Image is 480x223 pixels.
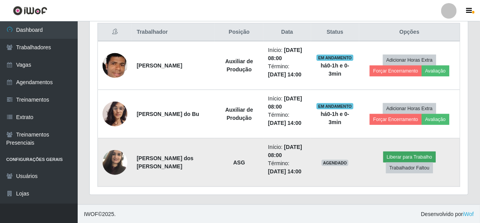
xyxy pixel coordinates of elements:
[322,160,349,166] span: AGENDADO
[422,114,449,125] button: Avaliação
[263,23,311,41] th: Data
[103,97,127,130] img: 1739920078548.jpeg
[268,47,302,61] time: [DATE] 08:00
[137,155,193,169] strong: [PERSON_NAME] dos [PERSON_NAME]
[137,111,199,117] strong: [PERSON_NAME] do Bu
[13,6,47,16] img: CoreUI Logo
[422,66,449,76] button: Avaliação
[84,210,116,218] span: © 2025 .
[132,23,215,41] th: Trabalhador
[317,103,353,109] span: EM ANDAMENTO
[268,111,306,127] li: Término:
[370,114,422,125] button: Forçar Encerramento
[225,58,253,73] strong: Auxiliar de Produção
[268,95,306,111] li: Início:
[321,62,349,77] strong: há 0-1 h e 0-3 min
[463,211,474,217] a: iWof
[225,107,253,121] strong: Auxiliar de Produção
[383,55,436,66] button: Adicionar Horas Extra
[268,120,301,126] time: [DATE] 14:00
[370,66,422,76] button: Forçar Encerramento
[103,48,127,83] img: 1709861924003.jpeg
[383,103,436,114] button: Adicionar Horas Extra
[268,159,306,176] li: Término:
[268,95,302,110] time: [DATE] 08:00
[359,23,460,41] th: Opções
[215,23,263,41] th: Posição
[421,210,474,218] span: Desenvolvido por
[268,144,302,158] time: [DATE] 08:00
[233,159,245,166] strong: ASG
[84,211,98,217] span: IWOF
[268,143,306,159] li: Início:
[268,46,306,62] li: Início:
[386,162,433,173] button: Trabalhador Faltou
[321,111,349,125] strong: há 0-1 h e 0-3 min
[383,152,436,162] button: Liberar para Trabalho
[317,55,353,61] span: EM ANDAMENTO
[268,71,301,78] time: [DATE] 14:00
[268,62,306,79] li: Término:
[103,146,127,179] img: 1748573558798.jpeg
[137,62,182,69] strong: [PERSON_NAME]
[268,168,301,175] time: [DATE] 14:00
[311,23,359,41] th: Status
